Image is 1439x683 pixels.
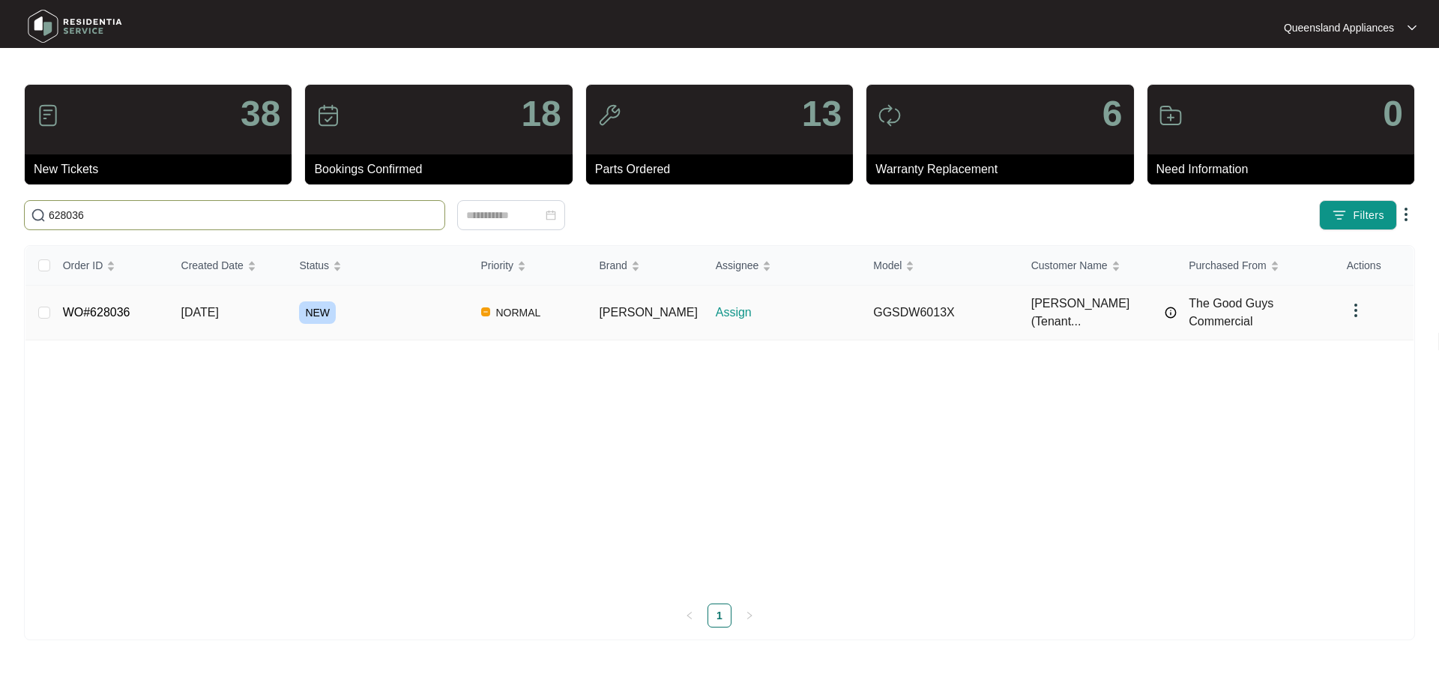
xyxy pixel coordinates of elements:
span: right [745,611,754,620]
img: icon [1159,103,1183,127]
span: Customer Name [1031,257,1108,274]
p: 6 [1102,96,1123,132]
span: left [685,611,694,620]
span: [DATE] [181,306,219,319]
p: Parts Ordered [595,160,853,178]
img: icon [36,103,60,127]
p: 38 [241,96,280,132]
img: icon [316,103,340,127]
p: Warranty Replacement [875,160,1133,178]
span: Order ID [63,257,103,274]
img: filter icon [1332,208,1347,223]
button: filter iconFilters [1319,200,1397,230]
span: Assignee [716,257,759,274]
p: Queensland Appliances [1284,20,1394,35]
span: Purchased From [1189,257,1266,274]
p: 0 [1383,96,1403,132]
span: NEW [299,301,336,324]
p: 18 [521,96,561,132]
img: dropdown arrow [1347,301,1365,319]
span: Filters [1353,208,1384,223]
img: Vercel Logo [481,307,490,316]
a: 1 [708,604,731,627]
li: 1 [708,604,731,628]
li: Previous Page [678,604,702,628]
span: Status [299,257,329,274]
p: Assign [716,304,862,322]
img: dropdown arrow [1408,24,1417,31]
th: Priority [469,246,588,286]
span: [PERSON_NAME] [599,306,698,319]
p: Need Information [1156,160,1414,178]
th: Model [861,246,1019,286]
th: Brand [587,246,703,286]
th: Purchased From [1177,246,1335,286]
th: Order ID [51,246,169,286]
span: The Good Guys Commercial [1189,297,1273,328]
span: [PERSON_NAME] (Tenant... [1031,295,1158,331]
td: GGSDW6013X [861,286,1019,340]
th: Customer Name [1019,246,1177,286]
span: Brand [599,257,627,274]
p: New Tickets [34,160,292,178]
li: Next Page [737,604,761,628]
span: NORMAL [490,304,547,322]
p: Bookings Confirmed [314,160,572,178]
th: Actions [1335,246,1414,286]
img: search-icon [31,208,46,223]
img: Info icon [1165,307,1177,319]
img: icon [597,103,621,127]
th: Status [287,246,468,286]
button: left [678,604,702,628]
span: Model [873,257,902,274]
img: dropdown arrow [1397,205,1415,223]
a: WO#628036 [63,306,130,319]
span: Created Date [181,257,244,274]
input: Search by Order Id, Assignee Name, Customer Name, Brand and Model [49,207,438,223]
p: 13 [802,96,842,132]
img: residentia service logo [22,4,127,49]
th: Assignee [704,246,862,286]
button: right [737,604,761,628]
img: icon [878,103,902,127]
span: Priority [481,257,514,274]
th: Created Date [169,246,288,286]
